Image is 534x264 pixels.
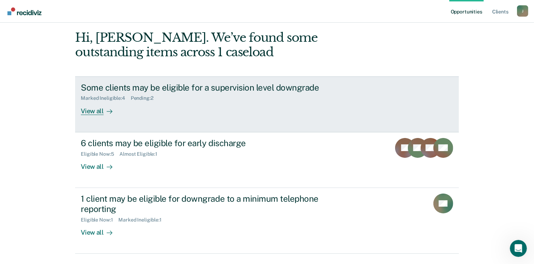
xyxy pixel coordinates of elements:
[81,151,119,157] div: Eligible Now : 5
[81,194,330,214] div: 1 client may be eligible for downgrade to a minimum telephone reporting
[517,5,528,17] div: J
[118,217,167,223] div: Marked Ineligible : 1
[510,240,527,257] iframe: Intercom live chat
[81,157,120,171] div: View all
[75,30,382,59] div: Hi, [PERSON_NAME]. We’ve found some outstanding items across 1 caseload
[75,132,459,188] a: 6 clients may be eligible for early dischargeEligible Now:5Almost Eligible:1View all
[81,101,120,115] div: View all
[517,5,528,17] button: Profile dropdown button
[81,82,330,93] div: Some clients may be eligible for a supervision level downgrade
[75,76,459,132] a: Some clients may be eligible for a supervision level downgradeMarked Ineligible:4Pending:2View all
[81,138,330,148] div: 6 clients may be eligible for early discharge
[81,223,120,236] div: View all
[81,217,118,223] div: Eligible Now : 1
[7,7,41,15] img: Recidiviz
[119,151,163,157] div: Almost Eligible : 1
[75,188,459,254] a: 1 client may be eligible for downgrade to a minimum telephone reportingEligible Now:1Marked Ineli...
[81,95,130,101] div: Marked Ineligible : 4
[131,95,159,101] div: Pending : 2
